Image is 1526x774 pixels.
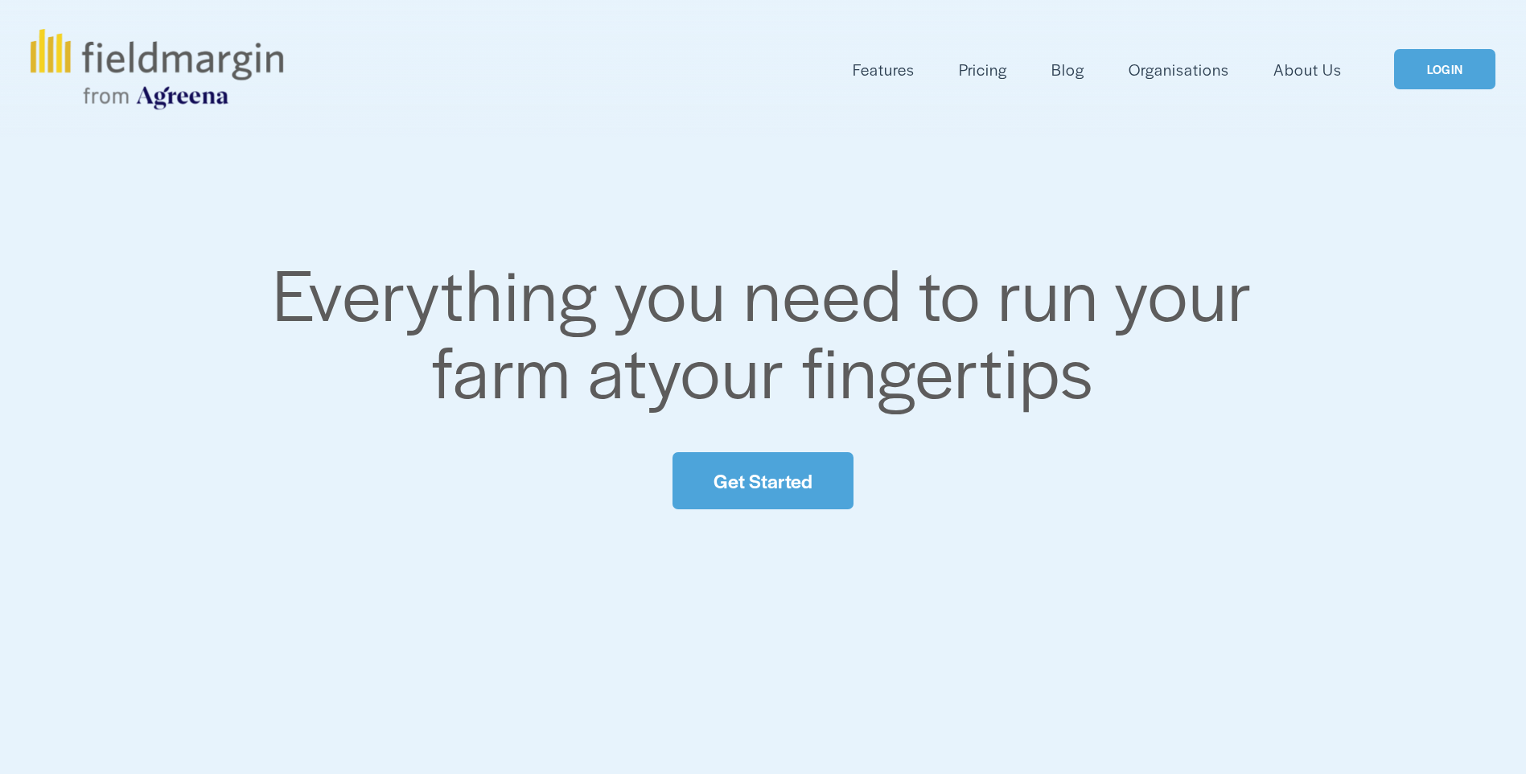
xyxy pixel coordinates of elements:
[853,56,915,83] a: folder dropdown
[673,452,853,509] a: Get Started
[1129,56,1229,83] a: Organisations
[1273,56,1342,83] a: About Us
[273,241,1269,419] span: Everything you need to run your farm at
[1394,49,1495,90] a: LOGIN
[648,319,1094,419] span: your fingertips
[853,58,915,81] span: Features
[31,29,283,109] img: fieldmargin.com
[1051,56,1084,83] a: Blog
[959,56,1007,83] a: Pricing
